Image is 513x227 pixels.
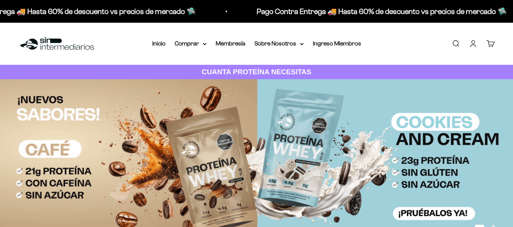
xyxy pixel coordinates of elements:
[254,39,304,49] summary: Sobre Nosotros
[152,40,166,47] a: Inicio
[313,40,361,47] a: Ingreso Miembros
[216,40,245,47] a: Membresía
[255,5,505,17] p: Pago Contra Entrega 🚚 Hasta 60% de descuento vs precios de mercado 🛸
[202,68,311,76] strong: CUANTA PROTEÍNA NECESITAS
[175,39,207,49] summary: Comprar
